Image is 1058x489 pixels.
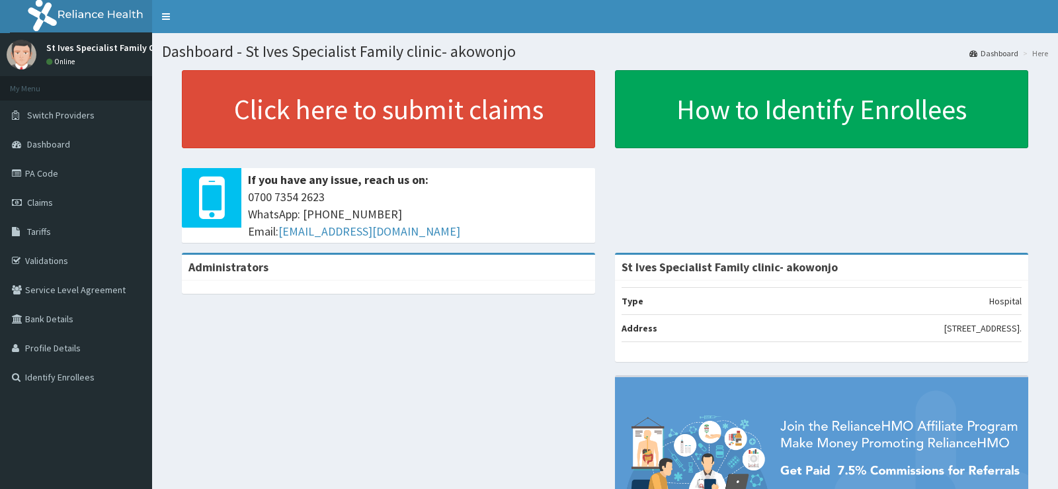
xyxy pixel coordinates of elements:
b: Administrators [188,259,268,275]
span: Switch Providers [27,109,95,121]
a: Online [46,57,78,66]
strong: St Ives Specialist Family clinic- akowonjo [622,259,838,275]
li: Here [1020,48,1048,59]
b: If you have any issue, reach us on: [248,172,428,187]
span: Dashboard [27,138,70,150]
span: Tariffs [27,226,51,238]
a: [EMAIL_ADDRESS][DOMAIN_NAME] [278,224,460,239]
a: Click here to submit claims [182,70,595,148]
p: Hospital [989,294,1022,308]
h1: Dashboard - St Ives Specialist Family clinic- akowonjo [162,43,1048,60]
p: St Ives Specialist Family Clinic [46,43,172,52]
b: Type [622,295,643,307]
span: Claims [27,197,53,208]
span: 0700 7354 2623 WhatsApp: [PHONE_NUMBER] Email: [248,189,589,240]
img: User Image [7,40,36,69]
b: Address [622,322,657,334]
p: [STREET_ADDRESS]. [944,322,1022,335]
a: How to Identify Enrollees [615,70,1028,148]
a: Dashboard [969,48,1018,59]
